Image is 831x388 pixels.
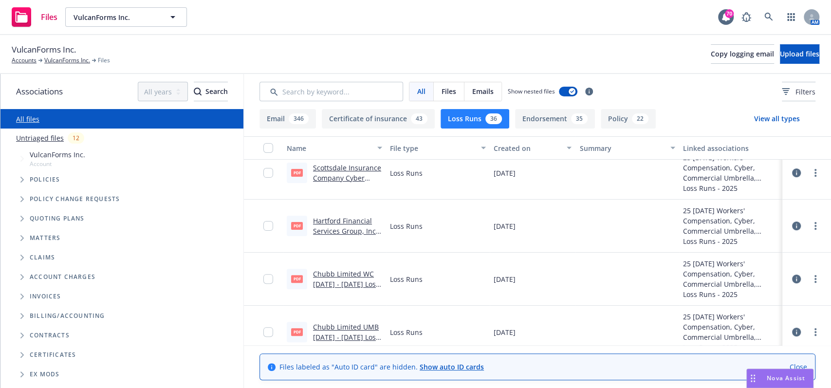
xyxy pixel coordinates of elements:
span: Show nested files [508,87,555,95]
button: SearchSearch [194,82,228,101]
span: pdf [291,328,303,335]
div: Loss Runs - 2025 [683,183,778,193]
div: Linked associations [683,143,778,153]
span: Loss Runs [390,221,423,231]
button: VulcanForms Inc. [65,7,187,27]
a: Accounts [12,56,37,65]
input: Select all [263,143,273,153]
span: VulcanForms Inc. [74,12,158,22]
div: 346 [289,113,309,124]
a: more [810,273,821,285]
button: View all types [739,109,815,129]
a: Untriaged files [16,133,64,143]
span: Loss Runs [390,274,423,284]
span: Loss Runs [390,168,423,178]
div: 25 [DATE] Workers' Compensation, Cyber, Commercial Umbrella, Commercial Auto, Commercial Package ... [683,152,778,183]
div: 22 [632,113,648,124]
svg: Search [194,88,202,95]
span: Account [30,160,85,168]
div: 70 [725,9,734,18]
span: Files labeled as "Auto ID card" are hidden. [279,362,484,372]
div: Loss Runs - 2025 [683,236,778,246]
span: Account charges [30,274,95,280]
span: Policy change requests [30,196,120,202]
button: Name [283,136,386,160]
div: 35 [571,113,588,124]
a: Search [759,7,778,27]
span: [DATE] [494,274,516,284]
button: Policy [601,109,656,129]
button: Loss Runs [441,109,509,129]
div: Search [194,82,228,101]
span: [DATE] [494,221,516,231]
span: Certificates [30,352,76,358]
span: VulcanForms Inc. [12,43,76,56]
button: Endorsement [515,109,595,129]
div: Summary [579,143,664,153]
a: Hartford Financial Services Group, Inc. WC [DATE] - [DATE] Loss Runs - Valued [DATE].pdf [313,216,378,266]
span: VulcanForms Inc. [30,149,85,160]
span: Upload files [780,49,819,58]
span: Files [442,86,456,96]
div: 25 [DATE] Workers' Compensation, Cyber, Commercial Umbrella, Commercial Auto, Commercial Package ... [683,259,778,289]
span: Copy logging email [711,49,774,58]
a: Switch app [781,7,801,27]
a: Chubb Limited WC [DATE] - [DATE] Loss Runs - Valued [DATE].pdf [313,269,379,309]
button: Email [259,109,316,129]
span: Filters [782,87,815,97]
input: Toggle Row Selected [263,168,273,178]
span: [DATE] [494,327,516,337]
span: Matters [30,235,60,241]
input: Toggle Row Selected [263,221,273,231]
div: Tree Example [0,148,243,306]
button: Created on [490,136,576,160]
a: Close [790,362,807,372]
button: Summary [575,136,679,160]
span: Billing/Accounting [30,313,105,319]
span: Invoices [30,294,61,299]
div: File type [390,143,475,153]
div: 25 [DATE] Workers' Compensation, Cyber, Commercial Umbrella, Commercial Auto, Commercial Package ... [683,205,778,236]
span: Nova Assist [767,374,805,382]
a: Files [8,3,61,31]
span: Contracts [30,333,70,338]
span: All [417,86,425,96]
span: PDF [291,169,303,176]
span: Associations [16,85,63,98]
a: All files [16,114,39,124]
span: Loss Runs [390,327,423,337]
input: Search by keyword... [259,82,403,101]
span: [DATE] [494,168,516,178]
button: Nova Assist [746,369,813,388]
span: Claims [30,255,55,260]
div: Name [287,143,371,153]
span: pdf [291,222,303,229]
input: Toggle Row Selected [263,274,273,284]
span: Files [98,56,110,65]
button: Copy logging email [711,44,774,64]
div: 12 [68,132,84,144]
span: Files [41,13,57,21]
a: more [810,167,821,179]
div: Drag to move [747,369,759,388]
input: Toggle Row Selected [263,327,273,337]
span: Quoting plans [30,216,85,222]
div: Loss Runs - 2025 [683,342,778,352]
button: Upload files [780,44,819,64]
div: Created on [494,143,561,153]
span: Emails [472,86,494,96]
a: Report a Bug [737,7,756,27]
button: Linked associations [679,136,782,160]
span: Ex Mods [30,371,59,377]
a: VulcanForms Inc. [44,56,90,65]
div: 43 [411,113,427,124]
button: Certificate of insurance [322,109,435,129]
button: Filters [782,82,815,101]
span: pdf [291,275,303,282]
span: Policies [30,177,60,183]
a: more [810,326,821,338]
div: 25 [DATE] Workers' Compensation, Cyber, Commercial Umbrella, Commercial Auto, Commercial Package ... [683,312,778,342]
a: more [810,220,821,232]
a: Chubb Limited UMB [DATE] - [DATE] Loss Runs - Valued [DATE].pdf [313,322,379,362]
div: 36 [485,113,502,124]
